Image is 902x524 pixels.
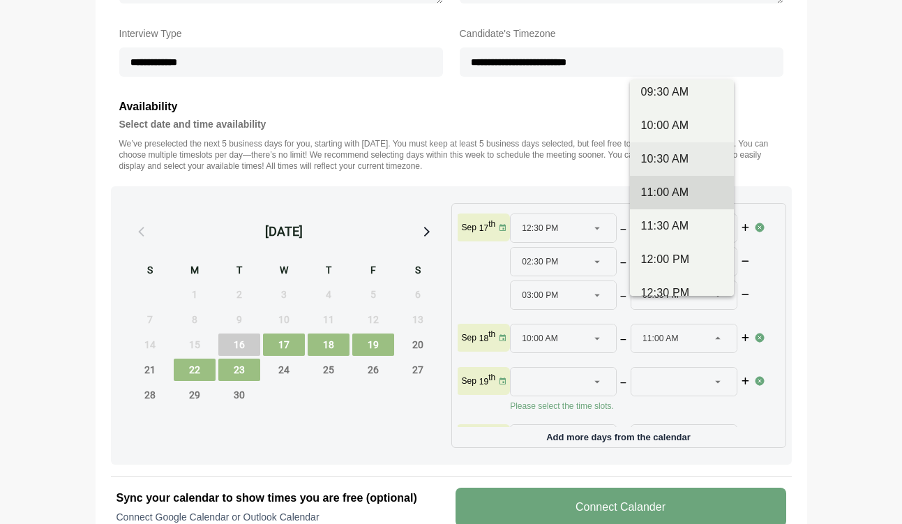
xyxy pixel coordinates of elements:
[218,384,260,406] span: Tuesday, September 30, 2025
[308,359,349,381] span: Thursday, September 25, 2025
[352,308,394,331] span: Friday, September 12, 2025
[263,334,305,356] span: Wednesday, September 17, 2025
[116,510,447,524] p: Connect Google Calendar or Outlook Calendar
[119,98,783,116] h3: Availability
[479,334,488,343] strong: 18
[479,223,488,233] strong: 17
[641,117,723,134] div: 10:00 AM
[174,262,216,280] div: M
[522,324,558,352] span: 10:00 AM
[462,375,476,387] p: Sep
[129,359,171,381] span: Sunday, September 21, 2025
[129,262,171,280] div: S
[352,334,394,356] span: Friday, September 19, 2025
[129,334,171,356] span: Sunday, September 14, 2025
[119,138,783,172] p: We’ve preselected the next 5 business days for you, starting with [DATE]. You must keep at least ...
[308,308,349,331] span: Thursday, September 11, 2025
[174,308,216,331] span: Monday, September 8, 2025
[174,283,216,306] span: Monday, September 1, 2025
[641,151,723,167] div: 10:30 AM
[510,401,754,412] p: Please select the time slots.
[174,384,216,406] span: Monday, September 29, 2025
[641,251,723,268] div: 12:00 PM
[488,373,495,382] sup: th
[460,25,783,42] label: Candidate's Timezone
[397,262,439,280] div: S
[308,334,349,356] span: Thursday, September 18, 2025
[522,214,558,242] span: 12:30 PM
[263,359,305,381] span: Wednesday, September 24, 2025
[263,308,305,331] span: Wednesday, September 10, 2025
[522,248,558,276] span: 02:30 PM
[488,329,495,339] sup: th
[218,334,260,356] span: Tuesday, September 16, 2025
[263,262,305,280] div: W
[218,359,260,381] span: Tuesday, September 23, 2025
[479,377,488,387] strong: 19
[129,384,171,406] span: Sunday, September 28, 2025
[462,332,476,343] p: Sep
[397,283,439,306] span: Saturday, September 6, 2025
[641,84,723,100] div: 09:30 AM
[352,283,394,306] span: Friday, September 5, 2025
[129,308,171,331] span: Sunday, September 7, 2025
[308,262,349,280] div: T
[352,262,394,280] div: F
[119,116,783,133] h4: Select date and time availability
[458,427,780,442] p: Add more days from the calendar
[265,222,303,241] div: [DATE]
[641,184,723,201] div: 11:00 AM
[119,25,443,42] label: Interview Type
[397,334,439,356] span: Saturday, September 20, 2025
[174,334,216,356] span: Monday, September 15, 2025
[641,285,723,301] div: 12:30 PM
[174,359,216,381] span: Monday, September 22, 2025
[263,283,305,306] span: Wednesday, September 3, 2025
[641,218,723,234] div: 11:30 AM
[397,308,439,331] span: Saturday, September 13, 2025
[308,283,349,306] span: Thursday, September 4, 2025
[218,283,260,306] span: Tuesday, September 2, 2025
[462,222,476,233] p: Sep
[218,262,260,280] div: T
[397,359,439,381] span: Saturday, September 27, 2025
[522,281,558,309] span: 03:00 PM
[488,219,495,229] sup: th
[352,359,394,381] span: Friday, September 26, 2025
[642,324,679,352] span: 11:00 AM
[218,308,260,331] span: Tuesday, September 9, 2025
[116,490,447,507] h2: Sync your calendar to show times you are free (optional)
